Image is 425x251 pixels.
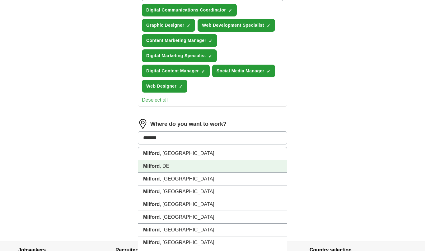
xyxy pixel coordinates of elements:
[150,120,227,128] label: Where do you want to work?
[146,37,206,44] span: Content Marketing Manager
[138,119,148,129] img: location.png
[146,22,184,29] span: Graphic Designer
[146,68,199,74] span: Digital Content Manager
[198,19,275,32] button: Web Development Specialist✓
[138,224,287,236] li: , [GEOGRAPHIC_DATA]
[142,96,168,104] button: Deselect all
[143,240,160,245] strong: Milford
[142,65,210,77] button: Digital Content Manager✓
[217,68,264,74] span: Social Media Manager
[142,34,217,47] button: Content Marketing Manager✓
[267,69,270,74] span: ✓
[143,176,160,181] strong: Milford
[138,198,287,211] li: , [GEOGRAPHIC_DATA]
[143,202,160,207] strong: Milford
[208,54,212,59] span: ✓
[143,214,160,220] strong: Milford
[146,83,176,89] span: Web Designer
[138,236,287,249] li: , [GEOGRAPHIC_DATA]
[142,80,187,93] button: Web Designer✓
[138,185,287,198] li: , [GEOGRAPHIC_DATA]
[143,163,160,169] strong: Milford
[201,69,205,74] span: ✓
[267,23,270,28] span: ✓
[146,7,226,13] span: Digital Communications Coordinator
[146,52,206,59] span: Digital Marketing Specialist
[143,189,160,194] strong: Milford
[138,160,287,173] li: , DE
[187,23,190,28] span: ✓
[138,173,287,185] li: , [GEOGRAPHIC_DATA]
[179,84,183,89] span: ✓
[212,65,275,77] button: Social Media Manager✓
[202,22,264,29] span: Web Development Specialist
[142,19,195,32] button: Graphic Designer✓
[138,211,287,224] li: , [GEOGRAPHIC_DATA]
[138,147,287,160] li: , [GEOGRAPHIC_DATA]
[142,49,217,62] button: Digital Marketing Specialist✓
[228,8,232,13] span: ✓
[143,151,160,156] strong: Milford
[142,4,237,16] button: Digital Communications Coordinator✓
[209,39,213,43] span: ✓
[143,227,160,232] strong: Milford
